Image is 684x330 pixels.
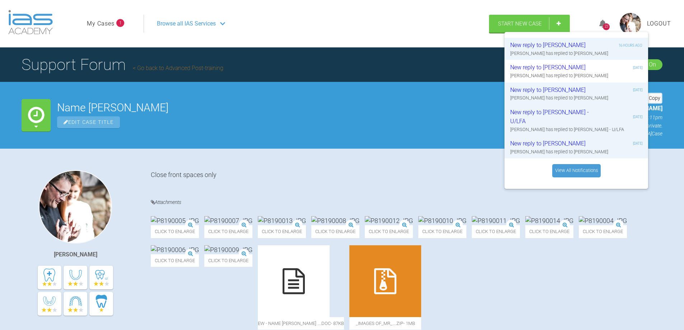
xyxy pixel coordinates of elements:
span: EW - Name [PERSON_NAME] ….doc - 87KB [258,317,344,330]
a: New reply to [PERSON_NAME][DATE][PERSON_NAME] has replied to [PERSON_NAME] [504,136,648,158]
div: [DATE] [633,114,642,120]
span: Click to enlarge [204,225,252,238]
div: [PERSON_NAME] has replied to [PERSON_NAME] [510,148,642,155]
img: P8190013.JPG [258,216,306,225]
div: [PERSON_NAME] [54,250,97,259]
img: Grant McAree [39,170,112,243]
img: P8190014.JPG [525,216,573,225]
h2: Name [PERSON_NAME] [57,102,576,113]
span: _images of_Mr_….zip - 1MB [349,317,421,330]
span: 1 [116,19,124,27]
span: Click to enlarge [365,225,413,238]
img: logo-light.3e3ef733.png [8,10,53,34]
div: New reply to [PERSON_NAME] [510,85,596,95]
a: My Cases [87,19,115,28]
span: Click to enlarge [579,225,627,238]
img: P8190012.JPG [365,216,413,225]
h4: Attachments [151,198,662,207]
span: Click to enlarge [311,225,359,238]
h1: Support Forum [22,52,223,77]
span: Click to enlarge [525,225,573,238]
a: Logout [647,19,671,28]
img: P8190010.JPG [418,216,466,225]
a: Go back to Advanced Post-training [133,65,223,71]
a: New reply to [PERSON_NAME][DATE][PERSON_NAME] has replied to [PERSON_NAME] [504,83,648,105]
img: P8190004.JPG [579,216,627,225]
img: P8190011.JPG [472,216,520,225]
span: Edit Case Title [57,116,120,128]
span: Click to enlarge [258,225,306,238]
span: Click to enlarge [151,254,199,267]
div: Close front spaces only [151,170,662,187]
img: P8190009.JPG [204,245,252,254]
div: New reply to [PERSON_NAME] [510,41,596,50]
div: [PERSON_NAME] has replied to [PERSON_NAME] [510,94,642,102]
img: P8190008.JPG [311,216,359,225]
a: New reply to [PERSON_NAME]16 hours ago[PERSON_NAME] has replied to [PERSON_NAME] [504,38,648,60]
div: 23 [603,23,610,30]
div: On [649,60,656,69]
div: New reply to [PERSON_NAME] [510,139,596,148]
a: Start New Case [489,15,570,33]
span: Click to enlarge [151,225,199,238]
div: New reply to [PERSON_NAME] [510,63,596,72]
span: Click to enlarge [418,225,466,238]
div: [DATE] [633,65,642,70]
span: Click to enlarge [204,254,252,267]
div: 16 hours ago [619,43,642,48]
a: New reply to [PERSON_NAME] - U/LFA[DATE][PERSON_NAME] has replied to [PERSON_NAME] - U/LFA [504,105,648,136]
div: [DATE] [633,87,642,93]
div: [PERSON_NAME] has replied to [PERSON_NAME] [510,50,642,57]
span: Click to enlarge [472,225,520,238]
img: P8190006.JPG [151,245,199,254]
div: [PERSON_NAME] has replied to [PERSON_NAME] - U/LFA [510,126,642,133]
img: P8190007.JPG [204,216,252,225]
div: [DATE] [633,141,642,146]
a: New reply to [PERSON_NAME][DATE][PERSON_NAME] has replied to [PERSON_NAME] [504,60,648,82]
span: Browse all IAS Services [157,19,216,28]
span: Start New Case [498,20,542,27]
img: P8190005.JPG [151,216,199,225]
img: profile.png [620,13,641,34]
div: New reply to [PERSON_NAME] - U/LFA [510,108,596,126]
div: Copy [640,93,662,103]
a: View All Notifications [552,164,601,177]
div: [PERSON_NAME] has replied to [PERSON_NAME] [510,72,642,79]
